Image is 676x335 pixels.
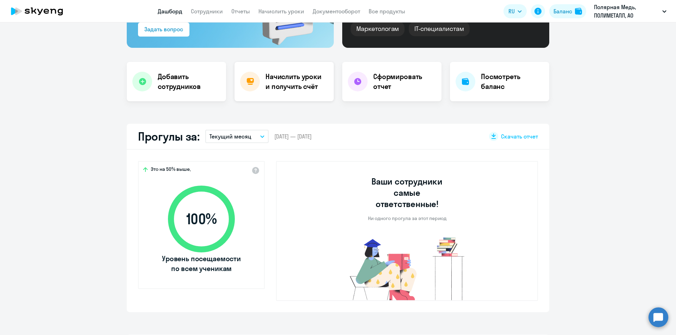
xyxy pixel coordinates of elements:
div: Маркетологам [351,21,405,36]
a: Документооборот [313,8,360,15]
a: Дашборд [158,8,182,15]
span: 100 % [161,211,242,227]
button: Текущий месяц [205,130,269,143]
h4: Посмотреть баланс [481,72,544,91]
div: Баланс [553,7,572,15]
p: Полярная Медь, ПОЛИМЕТАЛЛ, АО [594,3,659,20]
span: Это на 50% выше, [151,166,191,174]
div: IT-специалистам [409,21,469,36]
a: Все продукты [369,8,405,15]
img: no-truants [337,236,478,300]
a: Начислить уроки [258,8,304,15]
h3: Ваши сотрудники самые ответственные! [362,176,452,210]
a: Отчеты [231,8,250,15]
button: Задать вопрос [138,22,189,37]
span: [DATE] — [DATE] [274,133,312,140]
span: Уровень посещаемости по всем ученикам [161,254,242,273]
button: Полярная Медь, ПОЛИМЕТАЛЛ, АО [590,3,670,20]
h4: Добавить сотрудников [158,72,220,91]
button: Балансbalance [549,4,586,18]
h2: Прогулы за: [138,129,200,143]
img: balance [575,8,582,15]
h4: Сформировать отчет [373,72,436,91]
span: Скачать отчет [501,133,538,140]
div: Задать вопрос [144,25,183,33]
p: Текущий месяц [209,132,251,141]
a: Сотрудники [191,8,223,15]
button: RU [503,4,527,18]
h4: Начислить уроки и получить счёт [265,72,327,91]
span: RU [508,7,515,15]
p: Ни одного прогула за этот период [368,215,446,221]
